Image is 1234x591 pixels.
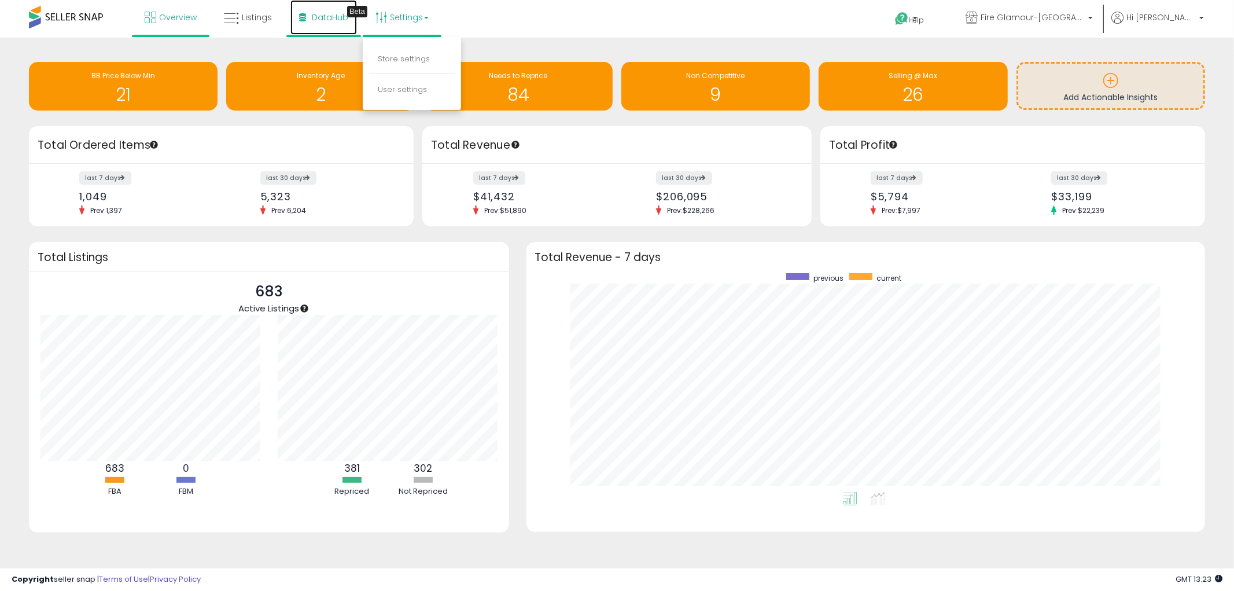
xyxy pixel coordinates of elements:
a: Privacy Policy [150,574,201,585]
div: $5,794 [871,190,1004,203]
h3: Total Listings [38,253,500,262]
span: Overview [159,12,197,23]
a: Inventory Age 2 [226,62,415,111]
div: Tooltip anchor [888,140,898,150]
h3: Total Profit [829,137,1196,153]
p: 683 [238,281,299,303]
span: Needs to Reprice [489,71,547,80]
h1: 21 [35,85,212,104]
span: Add Actionable Insights [1063,91,1158,103]
span: Prev: $22,239 [1056,205,1110,215]
a: Help [886,3,947,38]
div: FBA [80,486,149,497]
div: Tooltip anchor [299,303,310,314]
h3: Total Revenue [431,137,803,153]
div: $33,199 [1051,190,1184,203]
b: 0 [183,461,189,475]
div: $206,095 [656,190,791,203]
label: last 30 days [1051,171,1107,185]
span: Non Competitive [687,71,745,80]
span: Active Listings [238,302,299,314]
div: Not Repriced [388,486,458,497]
a: User settings [378,84,427,95]
a: Non Competitive 9 [621,62,810,111]
label: last 7 days [473,171,525,185]
span: Listings [242,12,272,23]
label: last 30 days [260,171,316,185]
a: Needs to Reprice 84 [424,62,613,111]
b: 381 [344,461,360,475]
h3: Total Ordered Items [38,137,405,153]
span: DataHub [312,12,348,23]
span: Fire Glamour-[GEOGRAPHIC_DATA] [981,12,1085,23]
div: Tooltip anchor [347,6,367,17]
a: Selling @ Max 26 [819,62,1007,111]
span: Prev: $7,997 [876,205,926,215]
h1: 26 [824,85,1001,104]
span: BB Price Below Min [91,71,155,80]
a: BB Price Below Min 21 [29,62,218,111]
h1: 9 [627,85,804,104]
h1: 84 [430,85,607,104]
span: current [876,273,901,283]
a: Terms of Use [99,574,148,585]
div: FBM [151,486,220,497]
div: Tooltip anchor [149,140,159,150]
a: Hi [PERSON_NAME] [1111,12,1204,38]
label: last 30 days [656,171,712,185]
b: 683 [105,461,124,475]
span: Selling @ Max [889,71,937,80]
div: 1,049 [79,190,212,203]
b: 302 [414,461,432,475]
span: Inventory Age [297,71,345,80]
i: Get Help [894,12,909,26]
div: Tooltip anchor [510,140,521,150]
span: Prev: $51,890 [478,205,532,215]
label: last 7 days [871,171,923,185]
span: Prev: 1,397 [84,205,128,215]
h1: 2 [232,85,409,104]
h3: Total Revenue - 7 days [535,253,1196,262]
div: seller snap | | [12,574,201,585]
span: Hi [PERSON_NAME] [1126,12,1196,23]
span: previous [813,273,843,283]
div: Repriced [317,486,386,497]
a: Add Actionable Insights [1018,64,1203,108]
span: 2025-09-13 13:23 GMT [1176,574,1222,585]
div: $41,432 [473,190,609,203]
label: last 7 days [79,171,131,185]
a: Store settings [378,53,430,64]
span: Prev: $228,266 [661,205,720,215]
span: Help [909,15,924,25]
strong: Copyright [12,574,54,585]
span: Prev: 6,204 [266,205,312,215]
div: 5,323 [260,190,393,203]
